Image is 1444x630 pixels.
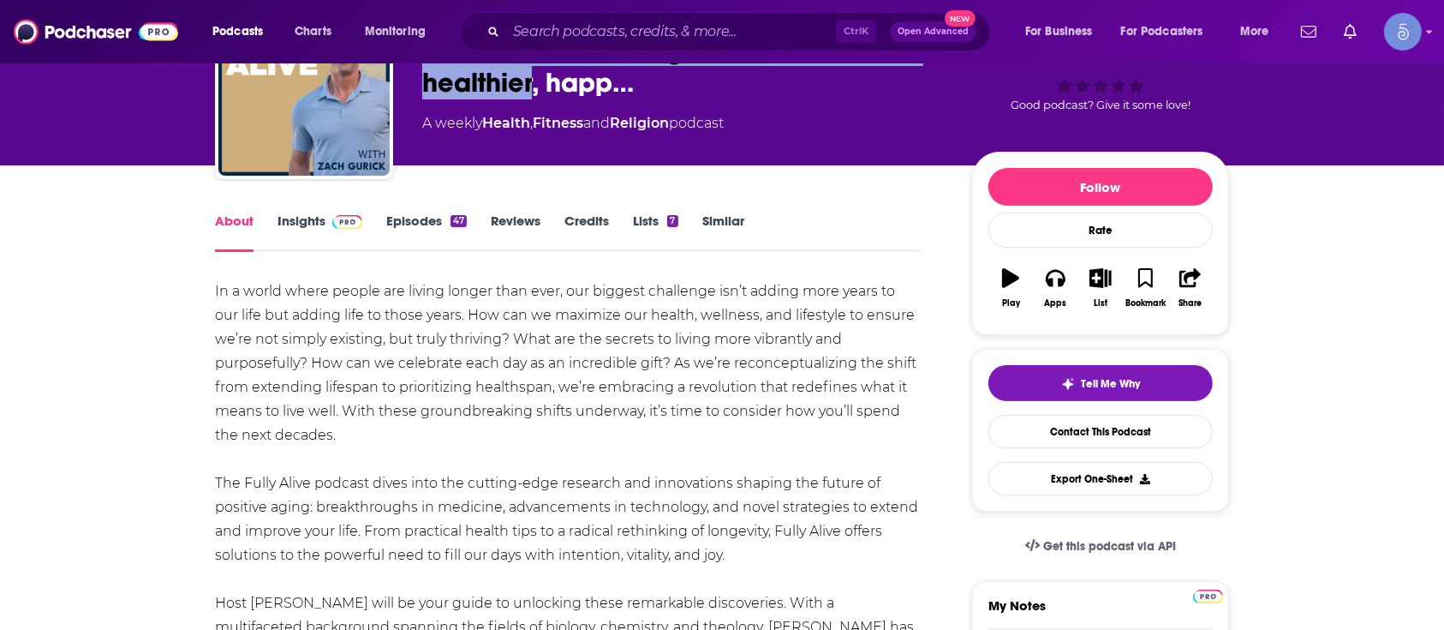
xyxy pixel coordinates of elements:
[215,283,916,443] span: In a world where people are living longer than ever, our biggest challenge isn’t adding more year...
[564,213,609,252] a: Credits
[945,10,976,27] span: New
[1121,20,1203,44] span: For Podcasters
[1002,298,1020,309] div: Play
[610,115,669,131] a: Religion
[1228,18,1291,45] button: open menu
[1043,539,1176,554] span: Get this podcast via API
[215,475,918,563] span: The Fully Alive podcast dives into the cutting-edge research and innovations shaping the future o...
[583,115,610,131] span: and
[633,213,677,252] a: Lists7
[212,20,263,44] span: Podcasts
[1110,18,1228,45] button: open menu
[1384,13,1422,51] span: Logged in as Spiral5-G1
[1178,298,1202,309] div: Share
[988,168,1213,206] button: Follow
[988,365,1213,401] button: tell me why sparkleTell Me Why
[475,12,1007,51] div: Search podcasts, credits, & more...
[1294,17,1323,46] a: Show notifications dropdown
[988,462,1213,495] button: Export One-Sheet
[218,4,390,176] img: Fully Alive: Unlocking the secrets to your healthier, happier, longer life
[530,115,533,131] span: ,
[1061,377,1075,391] img: tell me why sparkle
[215,213,254,252] a: About
[200,18,285,45] button: open menu
[386,213,467,252] a: Episodes47
[1193,590,1223,603] img: Podchaser Pro
[491,213,540,252] a: Reviews
[533,115,583,131] a: Fitness
[506,18,836,45] input: Search podcasts, credits, & more...
[1125,298,1166,309] div: Bookmark
[890,21,976,42] button: Open AdvancedNew
[1025,20,1093,44] span: For Business
[482,115,530,131] a: Health
[14,15,178,48] img: Podchaser - Follow, Share and Rate Podcasts
[1337,17,1363,46] a: Show notifications dropdown
[988,415,1213,448] a: Contact This Podcast
[1240,20,1269,44] span: More
[1011,99,1190,111] span: Good podcast? Give it some love!
[422,113,724,134] div: A weekly podcast
[1384,13,1422,51] img: User Profile
[988,597,1213,627] label: My Notes
[1094,298,1107,309] div: List
[1082,377,1141,391] span: Tell Me Why
[972,16,1229,123] div: 51Good podcast? Give it some love!
[1045,298,1067,309] div: Apps
[836,21,876,43] span: Ctrl K
[1123,257,1167,319] button: Bookmark
[295,20,331,44] span: Charts
[332,215,362,229] img: Podchaser Pro
[1078,257,1123,319] button: List
[1168,257,1213,319] button: Share
[451,215,467,227] div: 47
[1384,13,1422,51] button: Show profile menu
[702,213,744,252] a: Similar
[1033,257,1077,319] button: Apps
[667,215,677,227] div: 7
[353,18,448,45] button: open menu
[1013,18,1114,45] button: open menu
[365,20,426,44] span: Monitoring
[1011,525,1190,567] a: Get this podcast via API
[988,213,1213,248] div: Rate
[988,257,1033,319] button: Play
[898,27,969,36] span: Open Advanced
[277,213,362,252] a: InsightsPodchaser Pro
[1193,587,1223,603] a: Pro website
[283,18,342,45] a: Charts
